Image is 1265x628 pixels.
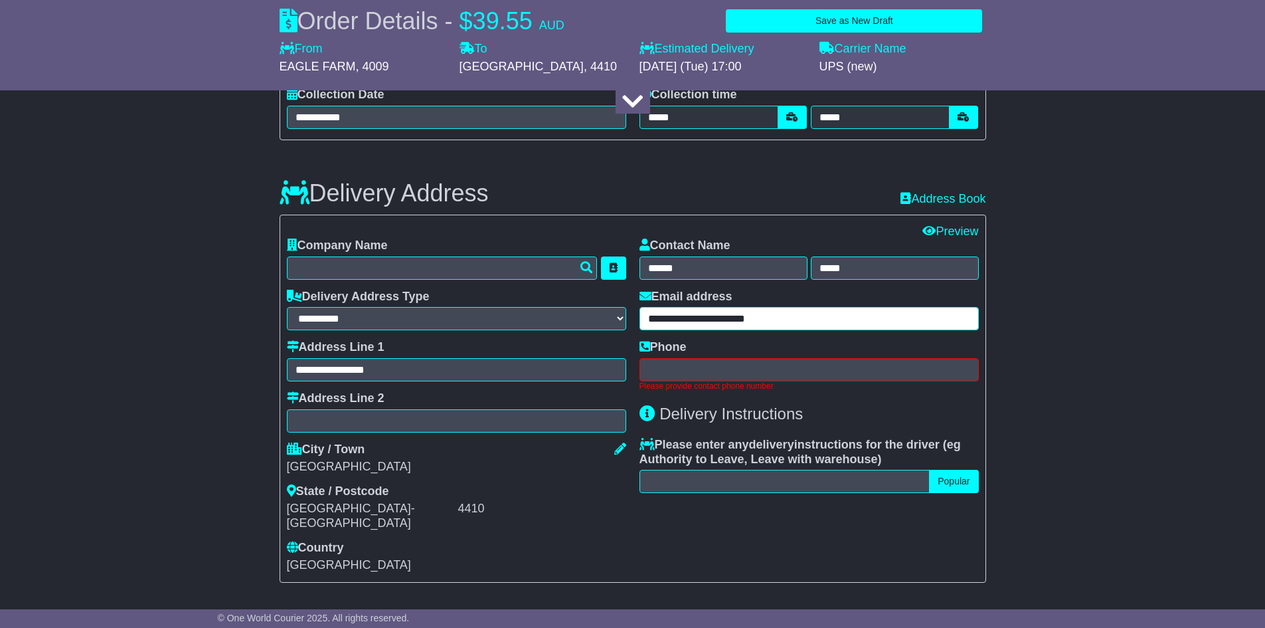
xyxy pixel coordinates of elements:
label: Carrier Name [819,42,906,56]
span: eg Authority to Leave, Leave with warehouse [639,438,961,466]
label: Company Name [287,239,388,253]
a: Preview [922,225,978,238]
label: Phone [639,340,687,355]
a: Address Book [900,192,985,205]
div: [DATE] (Tue) 17:00 [639,60,806,74]
h3: Delivery Address [280,180,489,207]
span: Delivery Instructions [659,405,803,423]
div: UPS (new) [819,60,986,74]
label: Collection Date [287,88,384,102]
label: Contact Name [639,239,730,253]
span: © One World Courier 2025. All rights reserved. [218,613,410,623]
label: From [280,42,323,56]
label: Address Line 2 [287,391,384,406]
button: Popular [929,470,978,493]
label: To [460,42,487,56]
span: EAGLE FARM [280,60,356,73]
span: [GEOGRAPHIC_DATA] [287,558,411,572]
span: AUD [539,19,564,32]
div: [GEOGRAPHIC_DATA]-[GEOGRAPHIC_DATA] [287,502,455,530]
button: Save as New Draft [726,9,982,33]
label: Estimated Delivery [639,42,806,56]
span: delivery [749,438,794,451]
label: Country [287,541,344,556]
label: State / Postcode [287,484,389,499]
span: , 4410 [584,60,617,73]
div: 4410 [458,502,626,516]
label: Address Line 1 [287,340,384,355]
label: Delivery Address Type [287,290,430,304]
span: 39.55 [473,7,533,35]
div: [GEOGRAPHIC_DATA] [287,460,626,474]
label: City / Town [287,443,365,457]
span: $ [460,7,473,35]
label: Please enter any instructions for the driver ( ) [639,438,979,467]
div: Order Details - [280,7,564,35]
span: [GEOGRAPHIC_DATA] [460,60,584,73]
label: Email address [639,290,732,304]
div: Please provide contact phone number [639,381,979,391]
span: , 4009 [356,60,389,73]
